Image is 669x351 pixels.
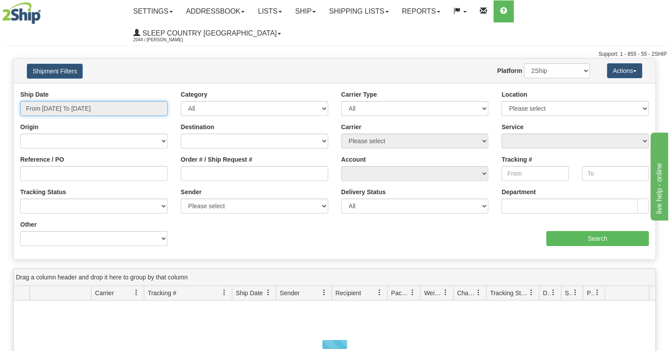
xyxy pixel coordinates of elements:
[95,289,114,297] span: Carrier
[543,289,550,297] span: Delivery Status
[181,155,252,164] label: Order # / Ship Request #
[236,289,263,297] span: Ship Date
[261,285,276,300] a: Ship Date filter column settings
[490,289,528,297] span: Tracking Status
[590,285,605,300] a: Pickup Status filter column settings
[501,155,532,164] label: Tracking #
[471,285,486,300] a: Charge filter column settings
[20,220,37,229] label: Other
[341,188,386,196] label: Delivery Status
[20,90,49,99] label: Ship Date
[280,289,300,297] span: Sender
[127,22,288,44] a: Sleep Country [GEOGRAPHIC_DATA] 2044 / [PERSON_NAME]
[289,0,322,22] a: Ship
[20,188,66,196] label: Tracking Status
[587,289,594,297] span: Pickup Status
[27,64,83,79] button: Shipment Filters
[607,63,642,78] button: Actions
[501,123,523,131] label: Service
[181,123,214,131] label: Destination
[251,0,288,22] a: Lists
[438,285,453,300] a: Weight filter column settings
[372,285,387,300] a: Recipient filter column settings
[133,36,199,44] span: 2044 / [PERSON_NAME]
[181,90,208,99] label: Category
[179,0,252,22] a: Addressbook
[424,289,442,297] span: Weight
[2,2,41,24] img: logo2044.jpg
[341,155,366,164] label: Account
[501,90,527,99] label: Location
[649,130,668,220] iframe: chat widget
[497,66,522,75] label: Platform
[565,289,572,297] span: Shipment Issues
[546,231,649,246] input: Search
[582,166,649,181] input: To
[140,29,277,37] span: Sleep Country [GEOGRAPHIC_DATA]
[2,51,667,58] div: Support: 1 - 855 - 55 - 2SHIP
[524,285,539,300] a: Tracking Status filter column settings
[14,269,655,286] div: grid grouping header
[148,289,176,297] span: Tracking #
[457,289,475,297] span: Charge
[181,188,201,196] label: Sender
[546,285,561,300] a: Delivery Status filter column settings
[20,155,64,164] label: Reference / PO
[322,0,395,22] a: Shipping lists
[20,123,38,131] label: Origin
[341,123,362,131] label: Carrier
[336,289,361,297] span: Recipient
[501,166,568,181] input: From
[341,90,377,99] label: Carrier Type
[129,285,144,300] a: Carrier filter column settings
[405,285,420,300] a: Packages filter column settings
[395,0,447,22] a: Reports
[568,285,583,300] a: Shipment Issues filter column settings
[217,285,232,300] a: Tracking # filter column settings
[501,188,536,196] label: Department
[7,5,81,16] div: live help - online
[317,285,332,300] a: Sender filter column settings
[391,289,409,297] span: Packages
[127,0,179,22] a: Settings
